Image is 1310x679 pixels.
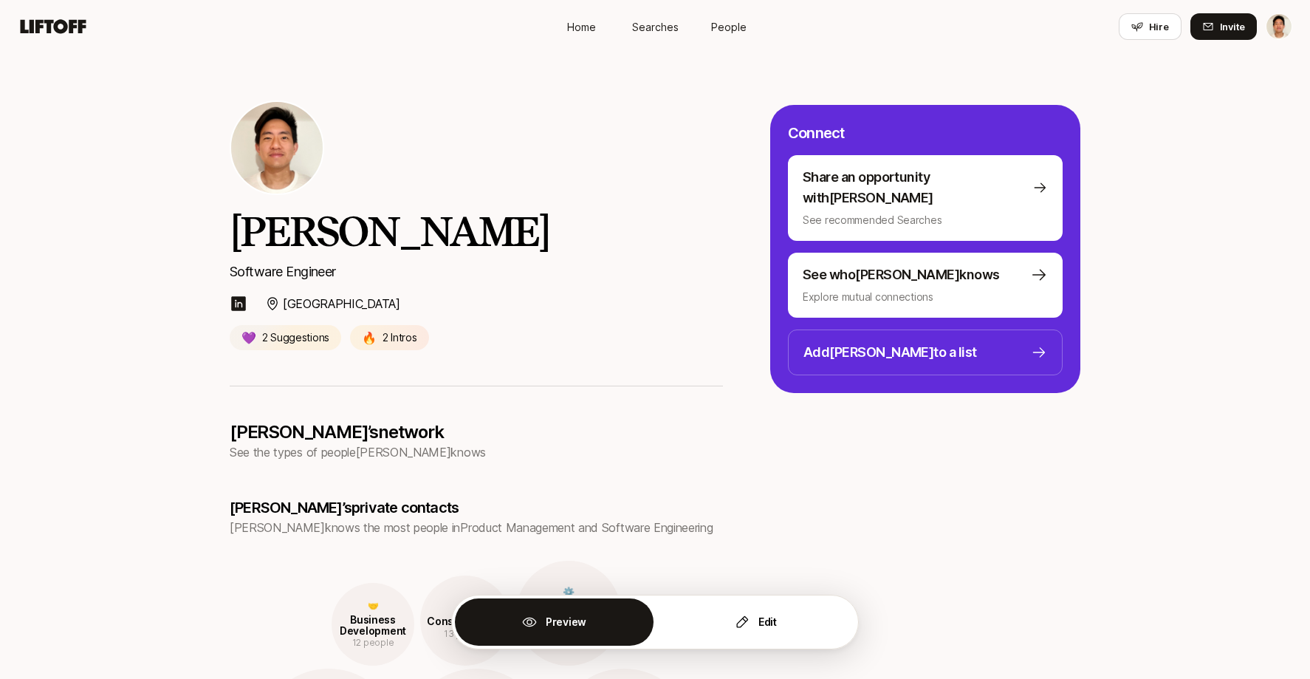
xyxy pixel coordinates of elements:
button: Hire [1119,13,1182,40]
button: Invite [1190,13,1257,40]
p: [PERSON_NAME]’s network [230,422,723,443]
p: 2 Suggestions [262,329,329,347]
p: [PERSON_NAME] knows the most people in Product Management and Software Engineering [230,518,723,537]
span: Invite [1220,19,1245,34]
img: linkedin-logo [230,295,247,313]
p: 🤝 [332,599,414,613]
img: Jeremy Chen [1266,14,1292,39]
p: 2 Intros [383,329,417,347]
p: Consumer tech [420,615,510,627]
span: People [711,19,747,35]
span: Searches [632,19,679,35]
button: Share an opportunity with[PERSON_NAME]See recommended Searches [788,155,1063,241]
p: Software Engineer [230,262,723,282]
a: Searches [618,13,692,41]
p: See recommended Searches [803,211,1048,229]
p: Add [PERSON_NAME] to a list [803,342,977,363]
button: See who[PERSON_NAME]knowsExplore mutual connections [788,253,1063,318]
p: Edit [758,613,777,631]
p: 📱 [420,601,510,614]
button: Add[PERSON_NAME]to a list [788,330,1063,375]
p: ⚙️ [516,584,621,599]
a: Home [544,13,618,41]
p: Share an opportunity with [PERSON_NAME] [803,167,1026,208]
p: 🔥 [362,328,377,347]
p: 13 people [420,627,510,641]
p: See who [PERSON_NAME] knows [803,265,1000,285]
p: Connect [788,123,844,143]
p: 12 people [332,636,414,649]
p: Explore mutual connections [803,288,1048,306]
p: [PERSON_NAME]’s private contacts [230,497,723,518]
img: Jeremy Chen [231,102,323,194]
h2: [PERSON_NAME] [230,207,723,256]
p: Business Development [332,614,414,637]
p: 💜 [241,328,256,347]
p: [GEOGRAPHIC_DATA] [283,294,400,313]
a: People [692,13,766,41]
button: Jeremy Chen [1266,13,1292,40]
p: See the types of people [PERSON_NAME] knows [230,443,723,462]
p: Preview [546,613,586,631]
span: Home [567,19,596,35]
span: Hire [1149,19,1169,34]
